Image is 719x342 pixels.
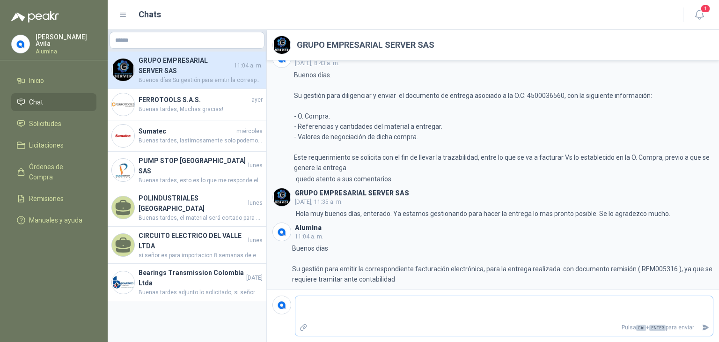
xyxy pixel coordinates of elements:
[29,140,64,150] span: Licitaciones
[139,126,235,136] h4: Sumatec
[108,152,266,189] a: Company LogoPUMP STOP [GEOGRAPHIC_DATA] SASlunesBuenas tardes, esto es lo que me responde el area...
[698,320,713,336] button: Enviar
[29,97,43,107] span: Chat
[11,72,96,89] a: Inicio
[139,55,232,76] h4: GRUPO EMPRESARIAL SERVER SAS
[295,233,323,240] span: 11:04 a. m.
[139,251,263,260] span: si señor es para importacion 8 semanas de entrega
[691,7,708,23] button: 1
[273,223,291,241] img: Company Logo
[294,70,714,173] p: Buenos días. Su gestión para diligenciar y enviar el documento de entrega asociado a la O.C: 4500...
[273,36,291,54] img: Company Logo
[292,243,714,284] p: Buenos días Su gestión para emitir la correspondiente facturación electrónica, para la entrega re...
[234,61,263,70] span: 11:04 a. m.
[108,120,266,152] a: Company LogoSumatecmiércolesBuenas tardes, lastimosamente solo podemos cumplir con la venta de 1 ...
[139,105,263,114] span: Buenas tardes, Muchas gracias!
[295,60,339,67] span: [DATE], 8:43 a. m.
[297,38,434,52] h2: GRUPO EMPRESARIAL SERVER SAS
[29,162,88,182] span: Órdenes de Compra
[248,161,263,170] span: lunes
[108,189,266,227] a: POLINDUSTRIALES [GEOGRAPHIC_DATA]lunesBuenas tardes, el material será cortado para hacer piezas q...
[295,199,343,205] span: [DATE], 11:35 a. m.
[112,271,134,294] img: Company Logo
[246,274,263,283] span: [DATE]
[108,89,266,120] a: Company LogoFERROTOOLS S.A.S.ayerBuenas tardes, Muchas gracias!
[139,268,244,288] h4: Bearings Transmission Colombia Ltda
[139,176,263,185] span: Buenas tardes, esto es lo que me responde el area de mantenimiento con respecto a esta solcitud: ...
[108,52,266,89] a: Company LogoGRUPO EMPRESARIAL SERVER SAS11:04 a. m.Buenos días Su gestión para emitir la correspo...
[11,136,96,154] a: Licitaciones
[11,158,96,186] a: Órdenes de Compra
[29,215,82,225] span: Manuales y ayuda
[139,288,263,297] span: Buenas tardes adjunto lo solicitado, si señor si se asumen fletes Gracias por contar con nosotros.
[11,115,96,133] a: Solicitudes
[11,93,96,111] a: Chat
[112,93,134,116] img: Company Logo
[273,296,291,314] img: Company Logo
[139,76,263,85] span: Buenos días Su gestión para emitir la correspondiente facturación electrónica, para la entrega re...
[29,119,61,129] span: Solicitudes
[139,156,246,176] h4: PUMP STOP [GEOGRAPHIC_DATA] SAS
[139,136,263,145] span: Buenas tardes, lastimosamente solo podemos cumplir con la venta de 1 unidad, la segunda se vendió...
[236,127,263,136] span: miércoles
[139,230,246,251] h4: CIRCUITO ELECTRICO DEL VALLE LTDA
[112,159,134,181] img: Company Logo
[139,8,161,21] h1: Chats
[12,35,29,53] img: Company Logo
[36,34,96,47] p: [PERSON_NAME] Avila
[248,236,263,245] span: lunes
[649,325,666,331] span: ENTER
[112,59,134,81] img: Company Logo
[636,325,646,331] span: Ctrl
[251,96,263,104] span: ayer
[700,4,711,13] span: 1
[311,320,698,336] p: Pulsa + para enviar
[29,75,44,86] span: Inicio
[296,174,391,184] p: quedo atento a sus comentarios
[296,208,670,219] p: Hola muy buenos días, enterado. Ya estamos gestionando para hacer la entrega lo mas pronto posibl...
[108,264,266,301] a: Company LogoBearings Transmission Colombia Ltda[DATE]Buenas tardes adjunto lo solicitado, si seño...
[295,320,311,336] label: Adjuntar archivos
[139,193,246,214] h4: POLINDUSTRIALES [GEOGRAPHIC_DATA]
[11,190,96,208] a: Remisiones
[273,188,291,206] img: Company Logo
[11,11,59,22] img: Logo peakr
[29,193,64,204] span: Remisiones
[295,191,409,196] h3: GRUPO EMPRESARIAL SERVER SAS
[112,125,134,147] img: Company Logo
[248,199,263,208] span: lunes
[36,49,96,54] p: Alumina
[108,227,266,264] a: CIRCUITO ELECTRICO DEL VALLE LTDAlunessi señor es para importacion 8 semanas de entrega
[295,225,322,230] h3: Alumina
[139,214,263,223] span: Buenas tardes, el material será cortado para hacer piezas que sostengan los perfiles de aluminio ...
[11,211,96,229] a: Manuales y ayuda
[139,95,249,105] h4: FERROTOOLS S.A.S.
